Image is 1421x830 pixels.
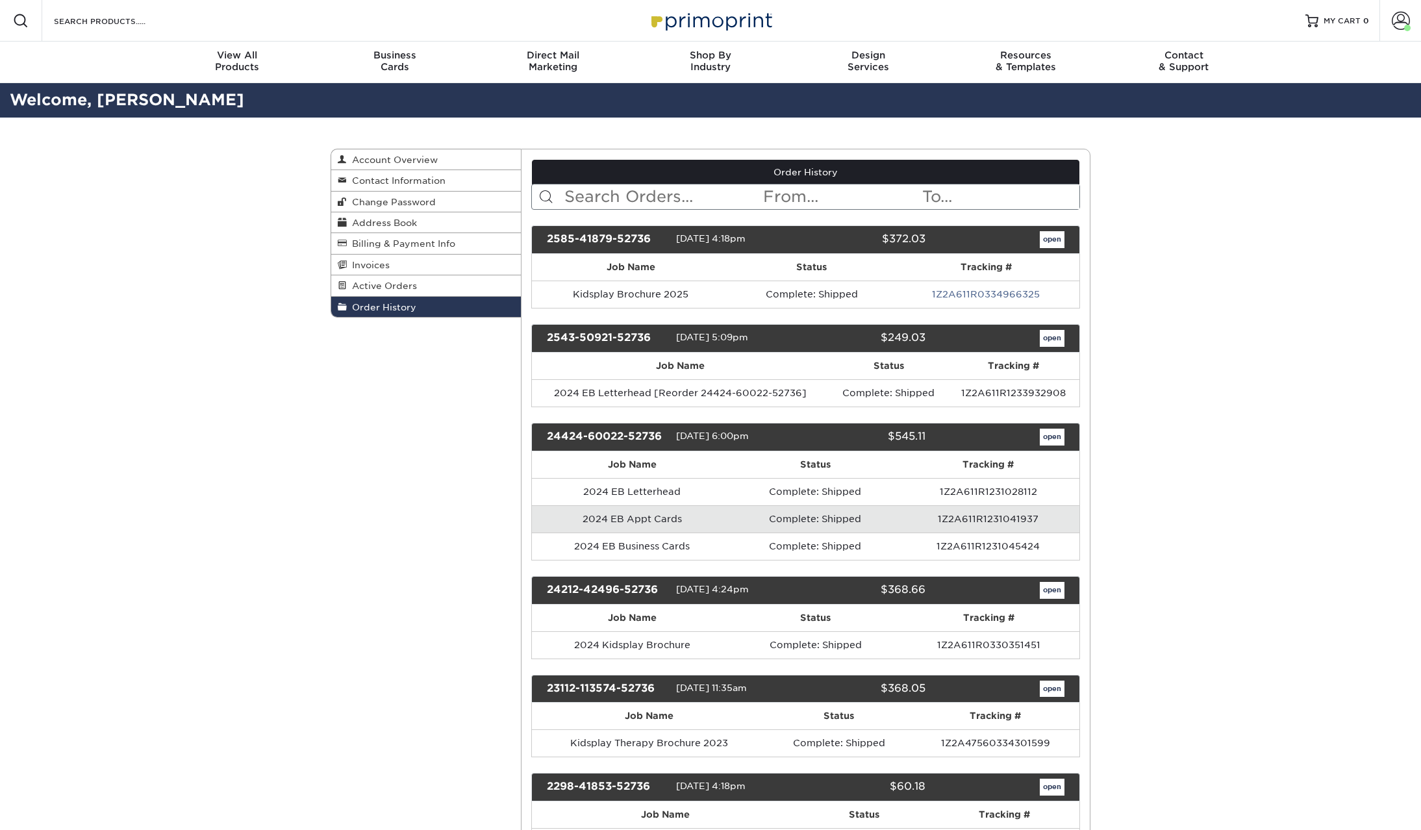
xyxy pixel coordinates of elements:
th: Status [733,605,898,631]
a: Active Orders [331,275,521,296]
div: 2298-41853-52736 [537,779,676,796]
div: $368.66 [796,582,935,599]
a: BusinessCards [316,42,474,83]
a: Order History [532,160,1080,184]
span: Account Overview [347,155,438,165]
td: 1Z2A611R1231041937 [898,505,1079,533]
td: Complete: Shipped [733,478,898,505]
div: $60.18 [796,779,935,796]
th: Job Name [532,254,731,281]
td: 2024 Kidsplay Brochure [532,631,734,659]
input: Search Orders... [563,184,762,209]
div: Products [158,49,316,73]
span: Invoices [347,260,390,270]
th: Tracking # [911,703,1079,729]
div: 2543-50921-52736 [537,330,676,347]
a: View AllProducts [158,42,316,83]
div: 24212-42496-52736 [537,582,676,599]
div: 2585-41879-52736 [537,231,676,248]
a: Shop ByIndustry [632,42,790,83]
div: $372.03 [796,231,935,248]
th: Status [829,353,948,379]
td: Complete: Shipped [733,533,898,560]
th: Status [733,451,898,478]
a: Direct MailMarketing [474,42,632,83]
td: 2024 EB Letterhead [532,478,733,505]
td: 2024 EB Letterhead [Reorder 24424-60022-52736] [532,379,830,407]
div: Cards [316,49,474,73]
a: 1Z2A611R0334966325 [932,289,1040,299]
div: $368.05 [796,681,935,698]
div: 24424-60022-52736 [537,429,676,446]
span: Business [316,49,474,61]
span: MY CART [1324,16,1361,27]
span: Address Book [347,218,417,228]
span: [DATE] 11:35am [676,683,747,693]
a: open [1040,779,1064,796]
span: Design [789,49,947,61]
td: 2024 EB Business Cards [532,533,733,560]
span: [DATE] 5:09pm [676,332,748,342]
input: To... [921,184,1079,209]
span: [DATE] 4:24pm [676,584,749,594]
a: Billing & Payment Info [331,233,521,254]
th: Job Name [532,353,830,379]
span: Billing & Payment Info [347,238,455,249]
div: Marketing [474,49,632,73]
span: [DATE] 4:18pm [676,233,746,244]
td: 1Z2A611R1231045424 [898,533,1079,560]
th: Tracking # [898,605,1079,631]
div: & Templates [947,49,1105,73]
th: Job Name [532,451,733,478]
span: Change Password [347,197,436,207]
td: Kidsplay Brochure 2025 [532,281,731,308]
a: open [1040,582,1064,599]
a: Account Overview [331,149,521,170]
div: Industry [632,49,790,73]
a: DesignServices [789,42,947,83]
th: Tracking # [893,254,1079,281]
th: Job Name [532,801,799,828]
span: Direct Mail [474,49,632,61]
div: 23112-113574-52736 [537,681,676,698]
th: Status [730,254,892,281]
td: Complete: Shipped [829,379,948,407]
td: 1Z2A611R1231028112 [898,478,1079,505]
input: From... [762,184,920,209]
span: [DATE] 4:18pm [676,781,746,792]
a: open [1040,231,1064,248]
span: Order History [347,302,416,312]
span: Shop By [632,49,790,61]
span: [DATE] 6:00pm [676,431,749,441]
td: 1Z2A611R1233932908 [948,379,1079,407]
a: Address Book [331,212,521,233]
td: Complete: Shipped [733,631,898,659]
span: Contact [1105,49,1263,61]
span: Active Orders [347,281,417,291]
a: Change Password [331,192,521,212]
td: 2024 EB Appt Cards [532,505,733,533]
div: $249.03 [796,330,935,347]
th: Job Name [532,703,767,729]
a: open [1040,681,1064,698]
td: Kidsplay Therapy Brochure 2023 [532,729,767,757]
td: Complete: Shipped [733,505,898,533]
span: 0 [1363,16,1369,25]
td: Complete: Shipped [766,729,911,757]
span: Contact Information [347,175,446,186]
img: Primoprint [646,6,775,34]
th: Tracking # [948,353,1079,379]
th: Job Name [532,605,734,631]
a: Resources& Templates [947,42,1105,83]
a: Order History [331,297,521,317]
td: Complete: Shipped [730,281,892,308]
td: 1Z2A47560334301599 [911,729,1079,757]
span: View All [158,49,316,61]
th: Status [799,801,929,828]
input: SEARCH PRODUCTS..... [53,13,179,29]
div: $545.11 [796,429,935,446]
th: Tracking # [929,801,1079,828]
th: Status [766,703,911,729]
div: & Support [1105,49,1263,73]
a: Contact Information [331,170,521,191]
